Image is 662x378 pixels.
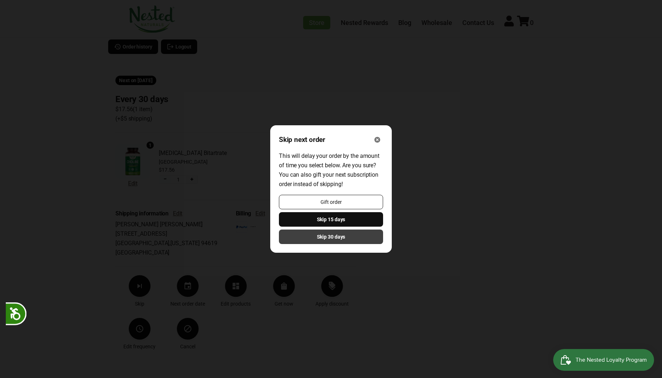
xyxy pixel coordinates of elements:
iframe: Button to open loyalty program pop-up [553,349,655,371]
span: Skip 30 days [317,233,345,241]
span: You can also gift your next subscription order instead of skipping! [279,171,378,188]
span: This will delay your order by the amount of time you select below. Are you sure? [279,152,379,188]
button: Skip 30 days [279,230,383,244]
button: Gift next subscription order instead [279,195,383,209]
button: Skip 15 days [279,212,383,227]
span: Skip next order [279,135,325,145]
span: Skip 15 days [317,215,345,223]
button: Close [372,134,383,146]
span: Gift order [321,198,342,206]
